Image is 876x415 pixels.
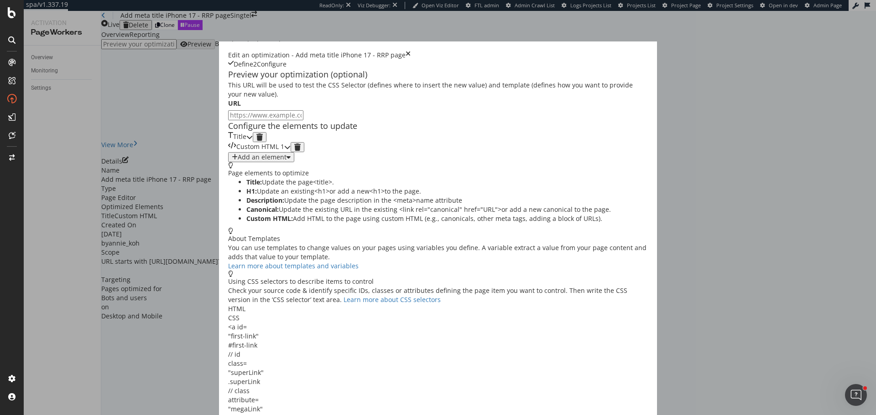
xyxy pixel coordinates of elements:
[238,154,287,161] div: Add an element
[228,243,648,261] div: You can use templates to change values on your pages using variables you define. A variable extra...
[228,69,648,81] div: Preview your optimization (optional)
[228,323,648,341] div: <a id=
[393,196,416,205] span: <meta>
[313,178,332,186] span: <title>
[246,205,648,214] li: Update the existing URL in the existing or add a new canonical to the page.
[228,234,648,243] div: About Templates
[228,277,648,286] div: Using CSS selectors to describe items to control
[228,110,303,120] input: https://www.example.com
[228,99,241,108] label: URL
[246,214,648,223] li: Add HTML to the page using custom HTML (e.g., canonicals, other meta tags, adding a block of URLs).
[228,304,648,313] div: HTML
[257,60,287,69] div: Configure
[845,384,867,406] iframe: Intercom live chat
[253,60,257,69] div: 2
[233,132,246,142] div: Title
[246,178,262,186] strong: Title:
[228,359,648,377] div: class=
[228,377,648,395] div: // class
[246,205,279,214] strong: Canonical:
[246,187,257,195] strong: H1:
[246,187,648,196] li: Update an existing or add a new to the page.
[228,368,648,377] div: "superLink"
[228,405,648,414] div: "megaLink"
[399,205,501,214] span: <link rel="canonical" href="URL">
[228,51,406,60] div: Edit an optimization - Add meta title iPhone 17 - RRP page
[234,60,253,69] div: Define
[228,341,648,350] div: #first-link
[228,261,359,270] a: Learn more about templates and variables
[228,377,648,386] div: .superLink
[344,295,441,304] a: Learn more about CSS selectors
[228,341,648,359] div: // id
[228,120,648,132] div: Configure the elements to update
[228,152,294,162] button: Add an element
[228,332,648,341] div: "first-link"
[406,51,411,60] div: times
[236,142,284,152] div: Custom HTML 1
[246,196,284,205] strong: Description:
[246,214,293,223] strong: Custom HTML:
[370,187,385,195] span: <h1>
[314,187,329,195] span: <h1>
[228,313,648,323] div: CSS
[246,178,648,187] li: Update the page .
[246,196,648,205] li: Update the page description in the name attribute
[228,81,648,99] div: This URL will be used to test the CSS Selector (defines where to insert the new value) and templa...
[228,169,648,178] div: Page elements to optimize
[228,286,648,304] div: Check your source code & identify specific IDs, classes or attributes defining the page item you ...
